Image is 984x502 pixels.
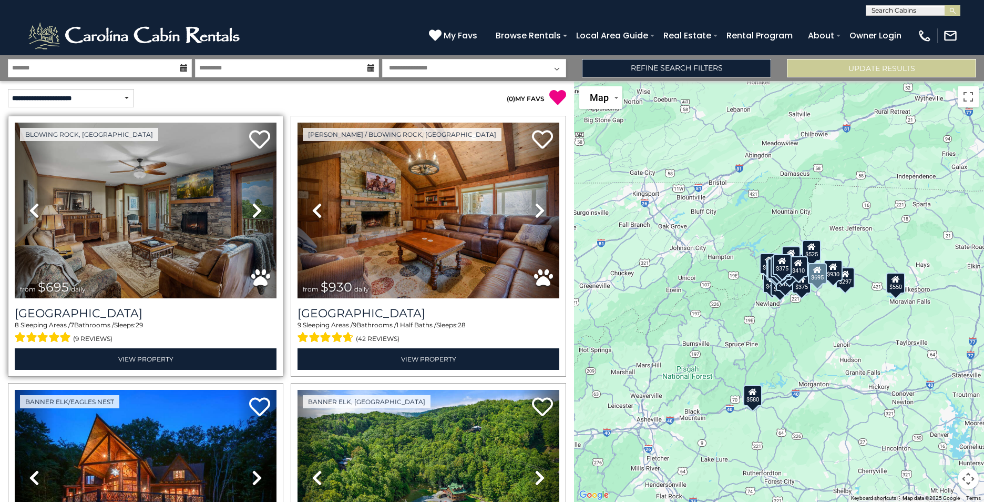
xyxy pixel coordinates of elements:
div: $695 [808,263,827,284]
span: $930 [321,279,352,295]
div: $297 [836,267,855,288]
a: Terms (opens in new tab) [966,495,981,501]
h3: Renaissance Lodge [15,306,276,320]
img: thumbnail_163277627.jpeg [15,123,276,298]
div: Sleeping Areas / Bathrooms / Sleeps: [15,320,276,346]
a: View Property [15,348,276,370]
span: 9 [298,321,301,329]
div: $550 [886,273,905,294]
span: $695 [38,279,69,295]
a: Browse Rentals [490,26,566,45]
span: 9 [353,321,356,329]
a: Real Estate [658,26,716,45]
div: $720 [760,253,778,274]
span: daily [71,285,86,293]
a: Blowing Rock, [GEOGRAPHIC_DATA] [20,128,158,141]
img: phone-regular-white.png [917,28,932,43]
button: Map camera controls [958,468,979,489]
span: 1 Half Baths / [396,321,436,329]
a: Add to favorites [249,396,270,419]
span: 29 [136,321,143,329]
div: $350 [771,275,790,296]
a: My Favs [429,29,480,43]
div: $415 [782,246,801,267]
a: View Property [298,348,559,370]
span: 28 [458,321,466,329]
div: $475 [766,259,785,280]
div: $525 [802,240,821,261]
div: $410 [789,256,808,277]
a: Add to favorites [532,396,553,419]
a: [GEOGRAPHIC_DATA] [15,306,276,320]
span: (9 reviews) [73,332,112,346]
button: Toggle fullscreen view [958,86,979,107]
button: Keyboard shortcuts [851,495,896,502]
img: mail-regular-white.png [943,28,958,43]
div: $570 [767,258,786,279]
span: 0 [509,95,513,103]
div: $430 [771,256,790,277]
a: Open this area in Google Maps (opens a new window) [577,488,611,502]
a: Rental Program [721,26,798,45]
span: 7 [70,321,74,329]
img: thumbnail_163277208.jpeg [298,123,559,298]
div: Sleeping Areas / Bathrooms / Sleeps: [298,320,559,346]
span: ( ) [507,95,515,103]
a: Banner Elk/Eagles Nest [20,395,119,408]
span: Map [590,92,609,103]
a: Refine Search Filters [582,59,771,77]
img: White-1-2.png [26,20,244,52]
span: My Favs [444,29,477,42]
a: [PERSON_NAME] / Blowing Rock, [GEOGRAPHIC_DATA] [303,128,501,141]
span: daily [354,285,369,293]
img: Google [577,488,611,502]
span: 8 [15,321,19,329]
div: $375 [792,273,811,294]
a: About [803,26,839,45]
div: $930 [824,260,843,281]
a: Add to favorites [532,129,553,152]
button: Change map style [579,86,622,109]
a: Owner Login [844,26,907,45]
span: from [20,285,36,293]
button: Update Results [787,59,976,77]
h3: Appalachian Mountain Lodge [298,306,559,320]
a: Local Area Guide [571,26,653,45]
div: $580 [743,385,762,406]
div: $420 [763,272,782,293]
a: (0)MY FAVS [507,95,545,103]
span: Map data ©2025 Google [903,495,960,501]
span: (42 reviews) [356,332,399,346]
a: Banner Elk, [GEOGRAPHIC_DATA] [303,395,430,408]
span: from [303,285,319,293]
div: $375 [773,254,792,275]
a: [GEOGRAPHIC_DATA] [298,306,559,320]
